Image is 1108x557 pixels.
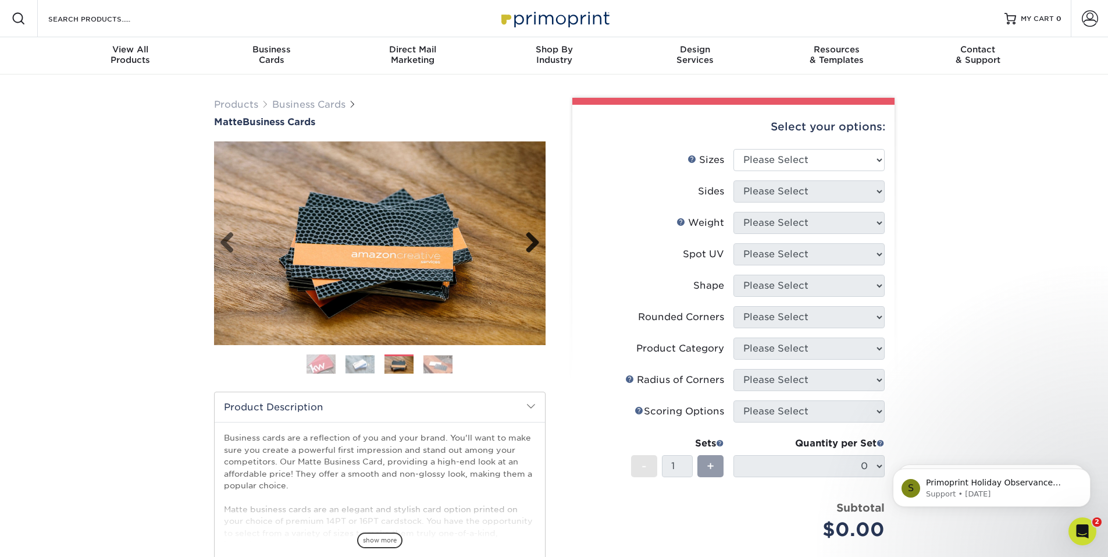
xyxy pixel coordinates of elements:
div: Quantity per Set [733,437,885,450]
strong: Subtotal [836,501,885,514]
iframe: Intercom live chat [1068,517,1096,545]
div: Sets [631,437,724,450]
img: Matte 03 [214,141,546,345]
span: Shop By [483,44,625,55]
a: Direct MailMarketing [342,37,483,74]
img: Business Cards 02 [345,355,375,373]
h2: Product Description [215,392,545,422]
span: 0 [1056,15,1061,23]
a: Shop ByIndustry [483,37,625,74]
div: Services [625,44,766,65]
a: Resources& Templates [766,37,907,74]
div: & Support [907,44,1049,65]
iframe: Google Customer Reviews [3,521,99,553]
span: Business [201,44,342,55]
a: Contact& Support [907,37,1049,74]
div: $0.00 [742,516,885,544]
span: View All [60,44,201,55]
span: Contact [907,44,1049,55]
div: & Templates [766,44,907,65]
span: Design [625,44,766,55]
span: 2 [1092,517,1102,527]
div: Marketing [342,44,483,65]
a: MatteBusiness Cards [214,116,546,127]
span: - [642,457,647,475]
div: Sides [698,185,724,198]
div: Industry [483,44,625,65]
img: Primoprint [496,6,612,31]
a: Products [214,99,258,110]
span: Resources [766,44,907,55]
div: Spot UV [683,247,724,261]
span: Matte [214,116,243,127]
img: Business Cards 01 [307,350,336,379]
span: Direct Mail [342,44,483,55]
a: BusinessCards [201,37,342,74]
div: Shape [693,279,724,293]
a: DesignServices [625,37,766,74]
div: Select your options: [582,105,885,149]
a: View AllProducts [60,37,201,74]
div: Product Category [636,342,724,356]
img: Business Cards 03 [384,356,414,374]
span: show more [357,533,402,548]
span: + [707,457,714,475]
div: Cards [201,44,342,65]
h1: Business Cards [214,116,546,127]
div: Radius of Corners [625,373,724,387]
img: Business Cards 04 [423,355,453,373]
div: Sizes [687,153,724,167]
a: Business Cards [272,99,345,110]
div: Products [60,44,201,65]
iframe: Intercom notifications message [875,444,1108,526]
div: Weight [676,216,724,230]
span: MY CART [1021,14,1054,24]
div: Rounded Corners [638,310,724,324]
input: SEARCH PRODUCTS..... [47,12,161,26]
div: Scoring Options [635,405,724,418]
